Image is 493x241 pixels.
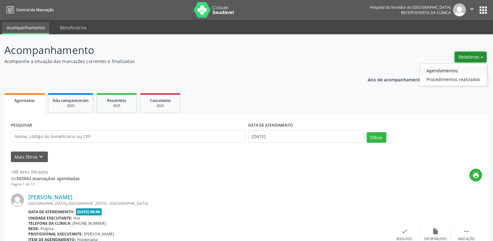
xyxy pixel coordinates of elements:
a: Procedimentos realizados [420,75,487,84]
button: Mais filtroskeyboard_arrow_down [11,152,48,162]
button: print [469,169,482,181]
span: Não compareceram [53,98,89,103]
p: Acompanhe a situação das marcações correntes e finalizadas [4,58,343,65]
b: Rede: [28,226,39,231]
i:  [463,228,470,235]
div: 2025 [53,104,89,108]
strong: 343943 marcações agendadas [16,176,80,181]
div: Página 1 de 13 [11,182,80,187]
b: Telefone da clínica: [28,221,71,226]
span: Hse [73,215,80,221]
div: 2025 [145,104,176,108]
i: check [401,228,408,235]
a: Acompanhamento [2,22,49,34]
p: Ano de acompanhamento [368,75,423,83]
b: Profissional executante: [28,231,83,237]
p: Acompanhamento [4,42,343,58]
b: Data de atendimento: [28,209,75,214]
img: img [11,194,24,207]
label: DATA DE ATENDIMENTO [248,121,293,130]
span: Central de Marcação [16,7,53,12]
span: Cancelados [150,98,171,103]
div: 2025 [101,104,132,108]
div: [GEOGRAPHIC_DATA], [GEOGRAPHIC_DATA] - [GEOGRAPHIC_DATA] [28,201,389,206]
label: PESQUISAR [11,121,32,130]
ul: Relatórios [420,64,487,86]
div: Hospital do Servidor do [GEOGRAPHIC_DATA] [370,5,451,10]
a: [PERSON_NAME] [28,194,72,200]
i: insert_drive_file [432,228,439,235]
span: Própria [40,226,53,231]
a: Agendamentos [420,66,487,75]
i: print [472,172,479,179]
i:  [468,6,475,12]
img: img [453,3,466,17]
span: Resolvidos [107,98,126,103]
a: Central de Marcação [4,5,53,15]
span: [PHONE_NUMBER] [72,221,106,226]
span: Recepcionista da clínica [401,10,451,15]
div: de [11,175,80,182]
button: apps [478,5,489,16]
input: Nome, código do beneficiário ou CPF [11,130,245,143]
span: [PERSON_NAME] [84,231,114,237]
span: Agendados [14,98,35,103]
a: Beneficiários [56,22,91,33]
button:  [466,3,478,17]
div: 188 itens filtrados [11,169,80,175]
b: Unidade executante: [28,215,72,221]
button: Filtrar [367,132,386,143]
input: Selecione um intervalo [248,130,364,143]
span: [DATE] 08:00 [76,208,102,215]
button: Relatórios [455,52,486,62]
i: keyboard_arrow_down [38,153,44,160]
